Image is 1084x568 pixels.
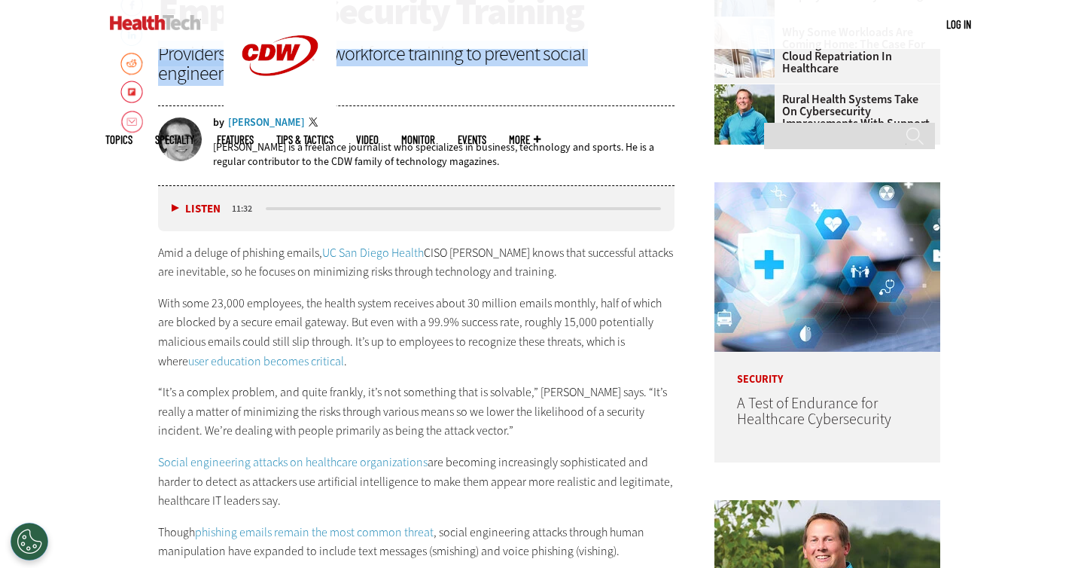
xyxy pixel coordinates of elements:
[714,352,940,385] p: Security
[158,294,674,371] p: With some 23,000 employees, the health system receives about 30 million emails monthly, half of w...
[172,203,221,215] button: Listen
[158,454,428,470] a: Social engineering attacks on healthcare organizations
[230,202,263,215] div: duration
[105,134,132,145] span: Topics
[217,134,254,145] a: Features
[401,134,435,145] a: MonITor
[110,15,201,30] img: Home
[946,17,971,32] div: User menu
[11,523,48,560] div: Cookies Settings
[509,134,540,145] span: More
[188,353,344,369] a: user education becomes critical
[714,182,940,352] img: Healthcare cybersecurity
[11,523,48,560] button: Open Preferences
[224,99,336,115] a: CDW
[195,524,434,540] a: phishing emails remain the most common threat
[155,134,194,145] span: Specialty
[158,186,674,231] div: media player
[737,393,891,429] a: A Test of Endurance for Healthcare Cybersecurity
[946,17,971,31] a: Log in
[458,134,486,145] a: Events
[158,453,674,511] p: are becoming increasingly sophisticated and harder to detect as attackers use artificial intellig...
[356,134,379,145] a: Video
[158,243,674,282] p: Amid a deluge of phishing emails, CISO [PERSON_NAME] knows that successful attacks are inevitable...
[276,134,333,145] a: Tips & Tactics
[158,523,674,561] p: Though , social engineering attacks through human manipulation have expanded to include text mess...
[322,245,424,261] a: UC San Diego Health
[158,383,674,441] p: “It’s a complex problem, and quite frankly, it’s not something that is solvable,” [PERSON_NAME] s...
